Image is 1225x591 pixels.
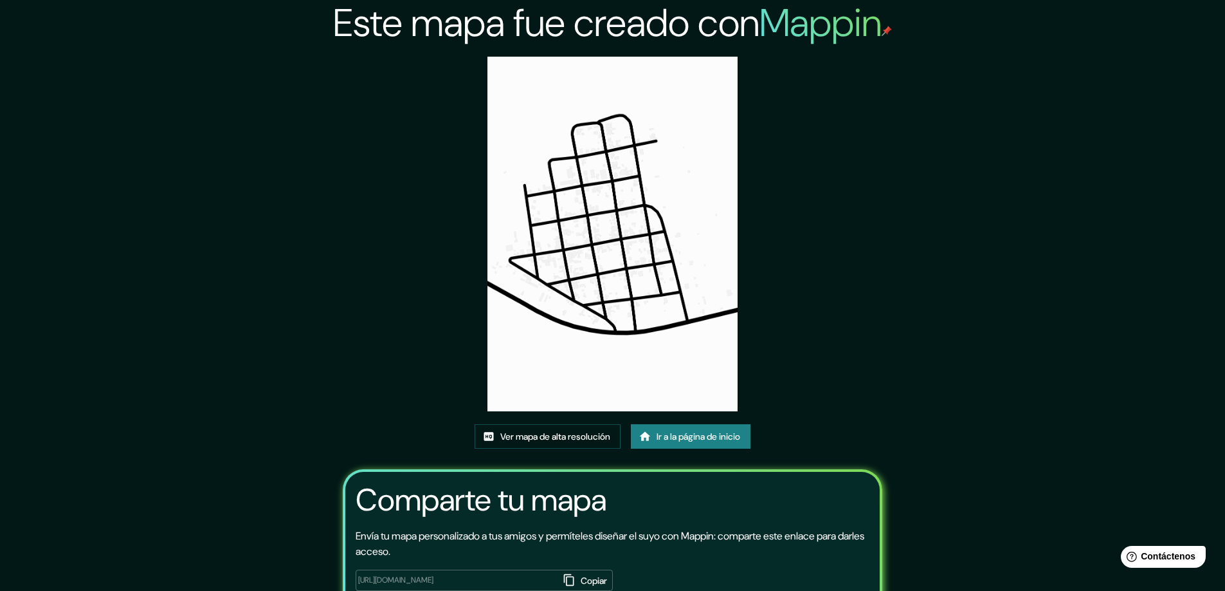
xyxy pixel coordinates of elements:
[882,26,892,36] img: pin de mapeo
[631,424,750,449] a: Ir a la página de inicio
[487,57,738,411] img: created-map
[475,424,621,449] a: Ver mapa de alta resolución
[500,431,610,442] font: Ver mapa de alta resolución
[581,575,607,586] font: Copiar
[356,480,606,520] font: Comparte tu mapa
[356,529,864,558] font: Envía tu mapa personalizado a tus amigos y permíteles diseñar el suyo con Mappin: comparte este e...
[657,431,740,442] font: Ir a la página de inicio
[1111,541,1211,577] iframe: Lanzador de widgets de ayuda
